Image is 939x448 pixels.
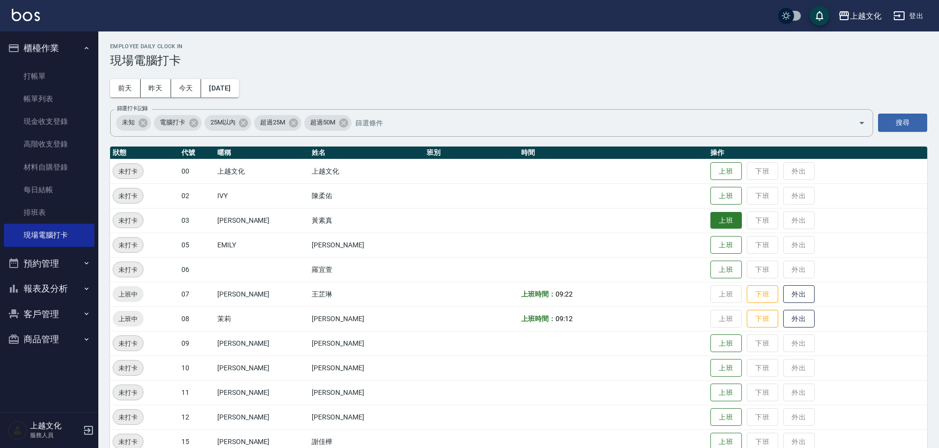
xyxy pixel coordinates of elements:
th: 姓名 [309,147,424,159]
a: 材料自購登錄 [4,156,94,179]
span: 上班中 [113,314,144,324]
span: 超過50M [304,118,341,127]
td: 茉莉 [215,306,309,331]
button: 今天 [171,79,202,97]
td: 11 [179,380,215,405]
td: 上越文化 [309,159,424,183]
a: 現金收支登錄 [4,110,94,133]
span: 未打卡 [113,363,143,373]
td: [PERSON_NAME] [215,356,309,380]
h3: 現場電腦打卡 [110,54,927,67]
th: 班別 [424,147,519,159]
div: 超過25M [254,115,301,131]
td: [PERSON_NAME] [309,306,424,331]
a: 打帳單 [4,65,94,88]
button: 外出 [783,310,815,328]
button: 商品管理 [4,327,94,352]
span: 未打卡 [113,166,143,177]
button: 昨天 [141,79,171,97]
td: 陳柔佑 [309,183,424,208]
div: 未知 [116,115,151,131]
button: 上班 [710,236,742,254]
button: 上班 [710,359,742,377]
button: 下班 [747,310,778,328]
button: 客戶管理 [4,301,94,327]
button: 預約管理 [4,251,94,276]
button: save [810,6,829,26]
span: 09:22 [556,290,573,298]
td: 06 [179,257,215,282]
h2: Employee Daily Clock In [110,43,927,50]
span: 未打卡 [113,388,143,398]
div: 電腦打卡 [154,115,202,131]
button: 櫃檯作業 [4,35,94,61]
a: 高階收支登錄 [4,133,94,155]
td: 02 [179,183,215,208]
button: 下班 [747,285,778,303]
span: 25M以內 [205,118,241,127]
label: 篩選打卡記錄 [117,105,148,112]
b: 上班時間： [521,315,556,323]
td: 12 [179,405,215,429]
div: 上越文化 [850,10,881,22]
td: [PERSON_NAME] [215,282,309,306]
td: [PERSON_NAME] [309,233,424,257]
td: 08 [179,306,215,331]
td: [PERSON_NAME] [215,331,309,356]
h5: 上越文化 [30,421,80,431]
td: 羅宜萱 [309,257,424,282]
th: 代號 [179,147,215,159]
td: 上越文化 [215,159,309,183]
input: 篩選條件 [353,114,841,131]
span: 未打卡 [113,215,143,226]
button: 上班 [710,408,742,426]
a: 每日結帳 [4,179,94,201]
button: 上班 [710,384,742,402]
td: 王芷琳 [309,282,424,306]
button: [DATE] [201,79,238,97]
a: 現場電腦打卡 [4,224,94,246]
button: 上班 [710,187,742,205]
span: 未打卡 [113,191,143,201]
th: 狀態 [110,147,179,159]
span: 未打卡 [113,412,143,422]
th: 操作 [708,147,927,159]
button: 搜尋 [878,114,927,132]
button: 外出 [783,285,815,303]
span: 電腦打卡 [154,118,191,127]
span: 09:12 [556,315,573,323]
td: 07 [179,282,215,306]
button: Open [854,115,870,131]
th: 暱稱 [215,147,309,159]
td: [PERSON_NAME] [309,356,424,380]
button: 上班 [710,261,742,279]
td: [PERSON_NAME] [309,405,424,429]
span: 未打卡 [113,338,143,349]
img: Person [8,420,28,440]
button: 前天 [110,79,141,97]
a: 帳單列表 [4,88,94,110]
td: 黃素真 [309,208,424,233]
span: 未打卡 [113,437,143,447]
b: 上班時間： [521,290,556,298]
button: 報表及分析 [4,276,94,301]
p: 服務人員 [30,431,80,440]
span: 未打卡 [113,265,143,275]
td: 10 [179,356,215,380]
div: 25M以內 [205,115,252,131]
span: 未打卡 [113,240,143,250]
td: [PERSON_NAME] [215,208,309,233]
button: 上班 [710,334,742,353]
td: [PERSON_NAME] [215,380,309,405]
td: 09 [179,331,215,356]
td: EMILY [215,233,309,257]
button: 上班 [710,162,742,180]
button: 上班 [710,212,742,229]
td: [PERSON_NAME] [215,405,309,429]
td: [PERSON_NAME] [309,380,424,405]
button: 登出 [889,7,927,25]
div: 超過50M [304,115,352,131]
th: 時間 [519,147,708,159]
span: 超過25M [254,118,291,127]
td: 00 [179,159,215,183]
